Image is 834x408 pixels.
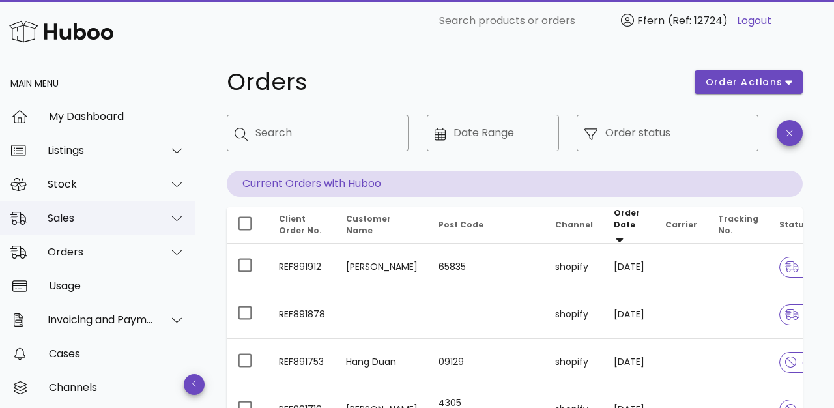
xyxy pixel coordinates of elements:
[439,219,483,230] span: Post Code
[279,213,322,236] span: Client Order No.
[614,207,640,230] span: Order Date
[603,244,655,291] td: [DATE]
[336,339,428,386] td: Hang Duan
[545,207,603,244] th: Channel
[603,339,655,386] td: [DATE]
[9,18,113,46] img: Huboo Logo
[428,207,545,244] th: Post Code
[718,213,758,236] span: Tracking No.
[48,246,154,258] div: Orders
[708,207,769,244] th: Tracking No.
[49,280,185,292] div: Usage
[545,291,603,339] td: shopify
[227,70,679,94] h1: Orders
[779,219,818,230] span: Status
[48,178,154,190] div: Stock
[545,244,603,291] td: shopify
[48,212,154,224] div: Sales
[268,207,336,244] th: Client Order No.
[603,291,655,339] td: [DATE]
[665,219,697,230] span: Carrier
[268,291,336,339] td: REF891878
[705,76,783,89] span: order actions
[545,339,603,386] td: shopify
[48,144,154,156] div: Listings
[555,219,593,230] span: Channel
[268,244,336,291] td: REF891912
[48,313,154,326] div: Invoicing and Payments
[268,339,336,386] td: REF891753
[603,207,655,244] th: Order Date: Sorted descending. Activate to remove sorting.
[428,339,545,386] td: 09129
[49,110,185,123] div: My Dashboard
[637,13,665,28] span: Ffern
[428,244,545,291] td: 65835
[49,381,185,394] div: Channels
[668,13,728,28] span: (Ref: 12724)
[737,13,771,29] a: Logout
[655,207,708,244] th: Carrier
[346,213,391,236] span: Customer Name
[336,244,428,291] td: [PERSON_NAME]
[227,171,803,197] p: Current Orders with Huboo
[336,207,428,244] th: Customer Name
[49,347,185,360] div: Cases
[695,70,803,94] button: order actions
